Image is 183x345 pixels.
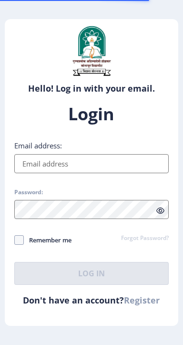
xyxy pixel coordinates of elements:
[14,141,62,150] label: Email address:
[14,294,169,306] h6: Don't have an account?
[12,83,172,94] h6: Hello! Log in with your email.
[68,24,115,78] img: sulogo.png
[14,188,43,196] label: Password:
[14,154,169,173] input: Email address
[14,262,169,285] button: Log In
[124,294,160,306] a: Register
[24,234,71,246] span: Remember me
[14,103,169,125] h1: Login
[121,234,169,243] a: Forgot Password?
